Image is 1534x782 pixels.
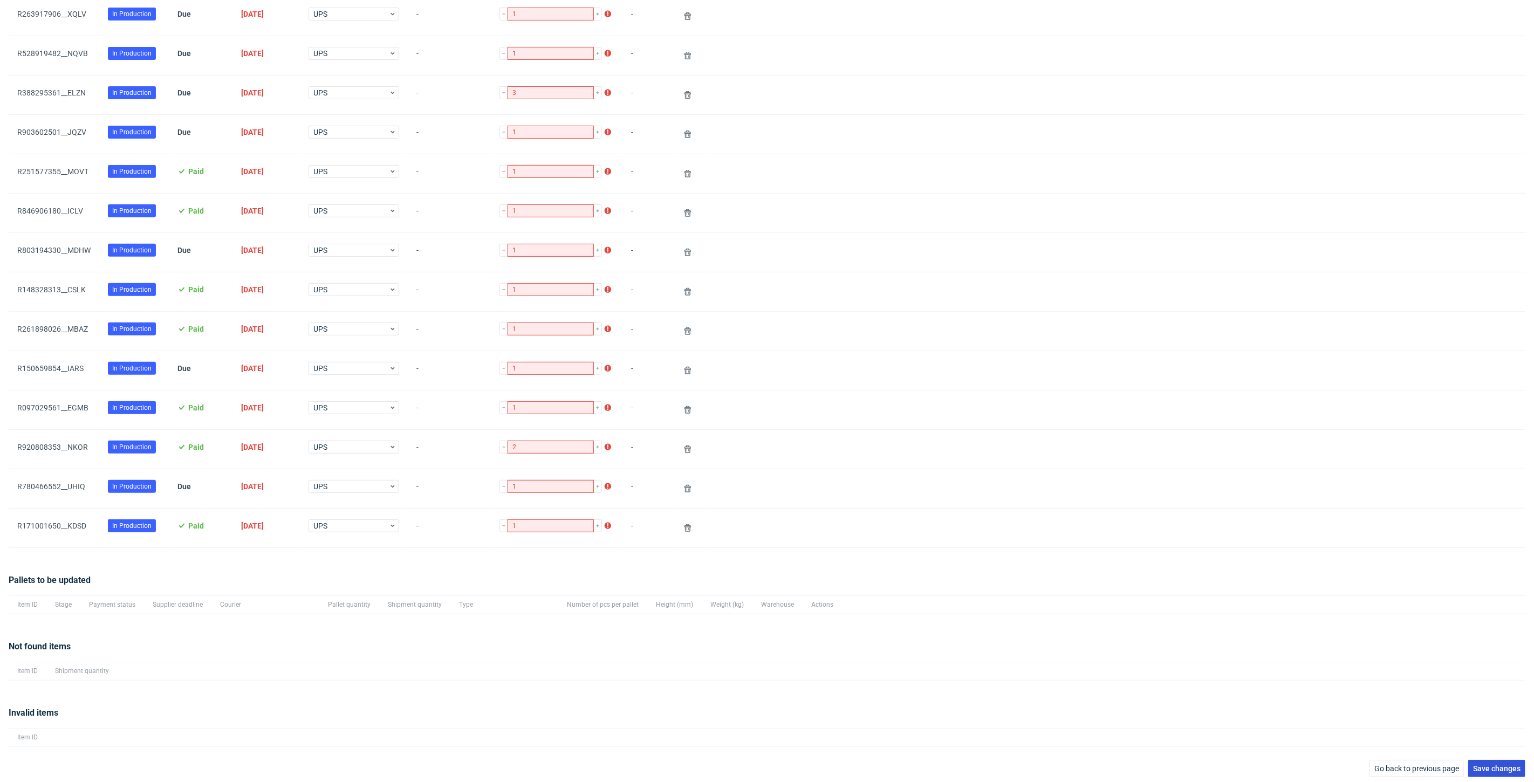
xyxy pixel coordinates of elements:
[112,363,152,373] span: In Production
[241,167,264,176] span: [DATE]
[188,403,204,412] span: Paid
[631,49,664,62] span: -
[567,600,639,609] span: Number of pcs per pallet
[313,442,389,452] span: UPS
[631,364,664,377] span: -
[112,324,152,334] span: In Production
[1369,760,1464,777] button: Go back to previous page
[631,246,664,259] span: -
[241,522,264,530] span: [DATE]
[416,167,482,180] span: -
[241,88,264,97] span: [DATE]
[631,128,664,141] span: -
[631,443,664,456] span: -
[112,403,152,413] span: In Production
[313,402,389,413] span: UPS
[313,48,389,59] span: UPS
[55,600,72,609] span: Stage
[416,403,482,416] span: -
[416,207,482,219] span: -
[17,128,86,136] a: R903602501__JQZV
[188,443,204,451] span: Paid
[328,600,371,609] span: Pallet quantity
[241,403,264,412] span: [DATE]
[241,443,264,451] span: [DATE]
[241,364,264,373] span: [DATE]
[17,522,86,530] a: R171001650__KDSD
[241,482,264,491] span: [DATE]
[631,482,664,495] span: -
[416,522,482,534] span: -
[459,600,550,609] span: Type
[631,285,664,298] span: -
[112,482,152,491] span: In Production
[416,128,482,141] span: -
[17,167,88,176] a: R251577355__MOVT
[416,49,482,62] span: -
[631,167,664,180] span: -
[241,246,264,255] span: [DATE]
[656,600,693,609] span: Height (mm)
[112,521,152,531] span: In Production
[313,245,389,256] span: UPS
[710,600,744,609] span: Weight (kg)
[313,205,389,216] span: UPS
[112,167,152,176] span: In Production
[177,49,191,58] span: Due
[631,10,664,23] span: -
[241,10,264,18] span: [DATE]
[55,667,109,676] span: Shipment quantity
[112,88,152,98] span: In Production
[313,363,389,374] span: UPS
[17,443,88,451] a: R920808353__NKOR
[112,127,152,137] span: In Production
[313,324,389,334] span: UPS
[17,88,86,97] a: R388295361__ELZN
[112,442,152,452] span: In Production
[177,364,191,373] span: Due
[177,246,191,255] span: Due
[1468,760,1525,777] button: Save changes
[241,325,264,333] span: [DATE]
[416,482,482,495] span: -
[9,706,1525,728] div: Invalid items
[17,600,38,609] span: Item ID
[17,482,85,491] a: R780466552__UHIQ
[1374,765,1459,772] span: Go back to previous page
[313,284,389,295] span: UPS
[188,167,204,176] span: Paid
[112,206,152,216] span: In Production
[313,9,389,19] span: UPS
[416,325,482,338] span: -
[177,482,191,491] span: Due
[188,325,204,333] span: Paid
[241,49,264,58] span: [DATE]
[241,128,264,136] span: [DATE]
[313,520,389,531] span: UPS
[313,127,389,138] span: UPS
[177,128,191,136] span: Due
[388,600,442,609] span: Shipment quantity
[17,364,84,373] a: R150659854__IARS
[9,574,1525,595] div: Pallets to be updated
[112,245,152,255] span: In Production
[313,166,389,177] span: UPS
[241,285,264,294] span: [DATE]
[9,640,1525,662] div: Not found items
[416,364,482,377] span: -
[177,88,191,97] span: Due
[17,325,88,333] a: R261898026__MBAZ
[188,522,204,530] span: Paid
[17,10,86,18] a: R263917906__XQLV
[416,443,482,456] span: -
[112,9,152,19] span: In Production
[17,207,83,215] a: R846906180__ICLV
[17,403,88,412] a: R097029561__EGMB
[241,207,264,215] span: [DATE]
[220,600,311,609] span: Courier
[112,49,152,58] span: In Production
[416,88,482,101] span: -
[811,600,833,609] span: Actions
[761,600,794,609] span: Warehouse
